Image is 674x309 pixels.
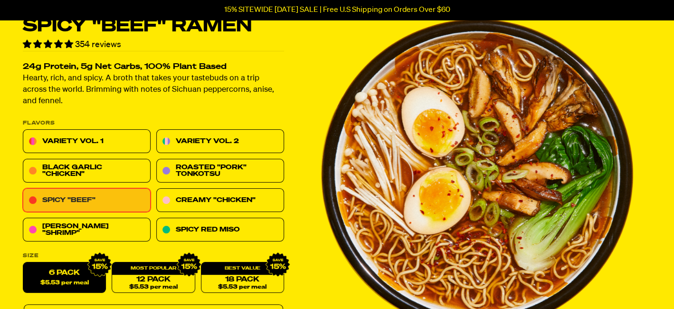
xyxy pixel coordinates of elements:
span: 354 reviews [75,40,121,49]
span: $5.53 per meal [129,284,178,290]
span: $5.53 per meal [40,280,89,286]
img: IMG_9632.png [176,252,201,277]
a: Roasted "Pork" Tonkotsu [156,159,284,183]
p: Hearty, rich, and spicy. A broth that takes your tastebuds on a trip across the world. Brimming w... [23,73,284,107]
a: [PERSON_NAME] "Shrimp" [23,218,151,242]
img: IMG_9632.png [266,252,290,277]
p: Flavors [23,121,284,126]
p: 15% SITEWIDE [DATE] SALE | Free U.S Shipping on Orders Over $60 [224,6,450,14]
a: Variety Vol. 2 [156,130,284,154]
h2: 24g Protein, 5g Net Carbs, 100% Plant Based [23,63,284,71]
a: 18 Pack$5.53 per meal [201,262,284,293]
a: 12 Pack$5.53 per meal [112,262,195,293]
img: IMG_9632.png [87,252,112,277]
span: 4.82 stars [23,40,75,49]
a: Spicy "Beef" [23,189,151,212]
span: $5.53 per meal [218,284,266,290]
a: Black Garlic "Chicken" [23,159,151,183]
a: Creamy "Chicken" [156,189,284,212]
a: Variety Vol. 1 [23,130,151,154]
label: 6 Pack [23,262,106,293]
label: Size [23,253,284,259]
a: Spicy Red Miso [156,218,284,242]
h1: Spicy "Beef" Ramen [23,17,284,35]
